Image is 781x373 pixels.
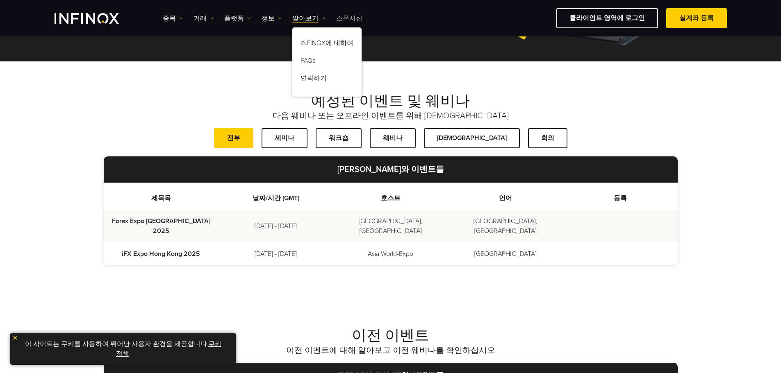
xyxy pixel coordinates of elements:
[528,128,567,148] a: 회의
[370,128,416,148] a: 웨비나
[219,242,333,265] td: [DATE] - [DATE]
[104,210,219,242] td: Forex Expo [GEOGRAPHIC_DATA] 2025
[104,242,219,265] td: iFX Expo Hong Kong 2025
[262,14,282,23] a: 정보
[104,110,678,122] p: 다음 웨비나 또는 오프라인 이벤트를 위해 [DEMOGRAPHIC_DATA]
[292,53,362,71] a: FAQs
[163,14,183,23] a: 종목
[104,183,219,210] th: 제목목
[292,71,362,88] a: 연락하기
[104,345,678,356] p: 이전 이벤트에 대해 알아보고 이전 웨비나를 확인하십시오
[316,128,362,148] a: 워크숍
[292,14,326,23] a: 알아보기
[194,14,214,23] a: 거래
[448,242,563,265] td: [GEOGRAPHIC_DATA]
[104,92,678,110] h2: 예정된 이벤트 및 웨비나
[563,183,678,210] th: 등록
[333,242,448,265] td: Asia World-Expo
[333,183,448,210] th: 호스트
[333,210,448,242] td: [GEOGRAPHIC_DATA], [GEOGRAPHIC_DATA]
[224,14,251,23] a: 플랫폼
[55,13,138,24] a: INFINOX Logo
[448,210,563,242] td: [GEOGRAPHIC_DATA], [GEOGRAPHIC_DATA]
[666,8,727,28] a: 실계좌 등록
[214,128,253,148] a: 전부
[556,8,658,28] a: 클라이언트 영역에 로그인
[12,335,18,341] img: yellow close icon
[448,183,563,210] th: 언어
[292,36,362,53] a: INFINOX에 대하여
[14,337,232,361] p: 이 사이트는 쿠키를 사용하여 뛰어난 사용자 환경을 제공합니다. .
[336,14,362,23] a: 스폰서십
[262,128,307,148] a: 세미나
[104,327,678,345] h2: 이전 이벤트
[424,128,520,148] a: [DEMOGRAPHIC_DATA]
[219,210,333,242] td: [DATE] - [DATE]
[337,165,444,174] strong: [PERSON_NAME]와 이벤트들
[219,183,333,210] th: 날짜/시간 (GMT)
